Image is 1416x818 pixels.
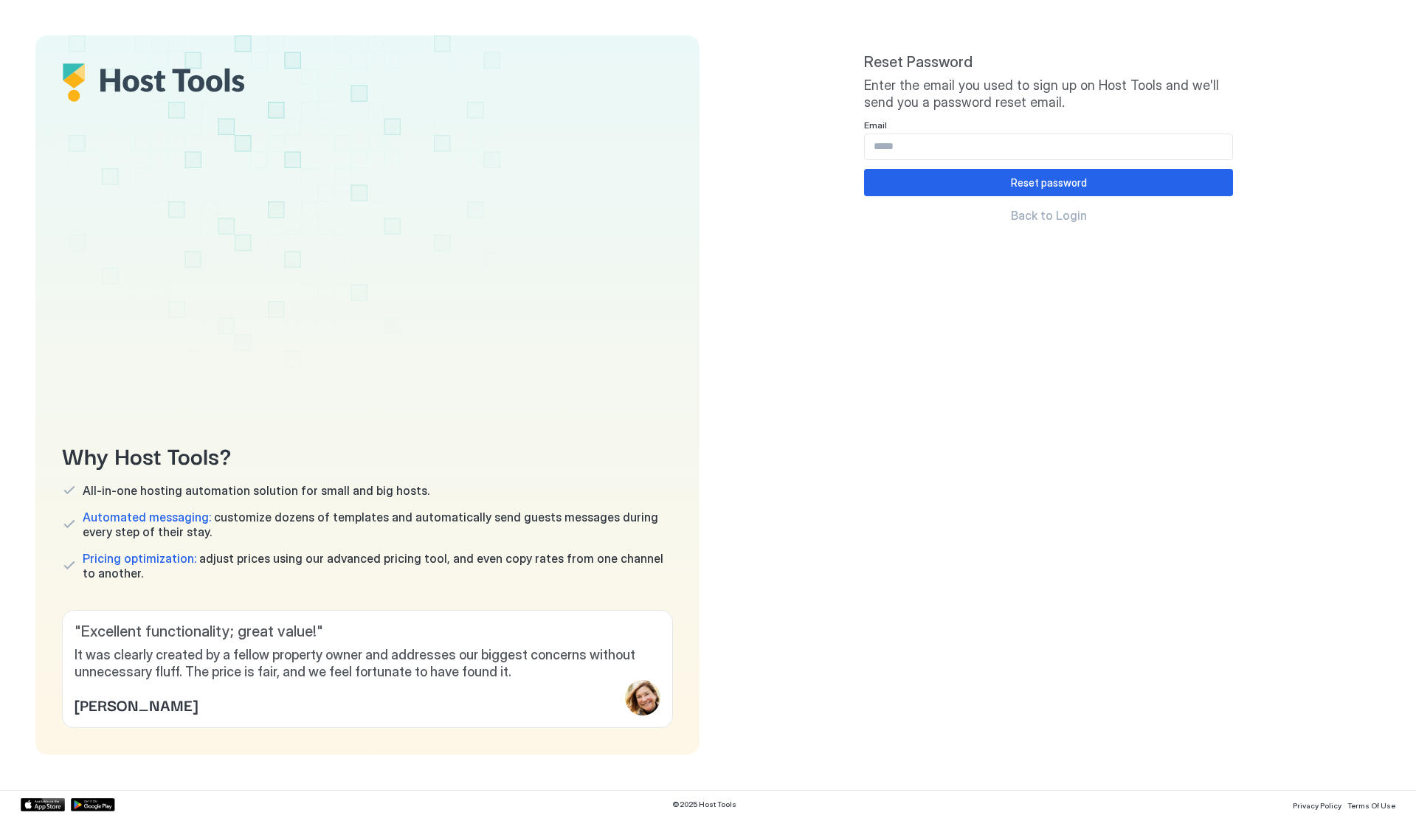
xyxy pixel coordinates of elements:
div: profile [625,680,660,715]
span: [PERSON_NAME] [75,693,198,715]
span: Automated messaging: [83,510,211,524]
a: Privacy Policy [1293,797,1341,812]
a: Google Play Store [71,798,115,811]
span: Reset Password [864,53,1233,72]
input: Input Field [865,134,1232,159]
span: © 2025 Host Tools [672,800,736,809]
span: customize dozens of templates and automatically send guests messages during every step of their s... [83,510,673,539]
span: It was clearly created by a fellow property owner and addresses our biggest concerns without unne... [75,647,660,680]
span: Email [864,119,887,131]
button: Reset password [864,169,1233,196]
span: Enter the email you used to sign up on Host Tools and we'll send you a password reset email. [864,77,1233,111]
span: " Excellent functionality; great value! " [75,623,660,641]
span: All-in-one hosting automation solution for small and big hosts. [83,483,429,498]
span: Back to Login [1011,208,1087,223]
span: Pricing optimization: [83,551,196,566]
a: App Store [21,798,65,811]
a: Back to Login [864,208,1233,223]
span: adjust prices using our advanced pricing tool, and even copy rates from one channel to another. [83,551,673,580]
iframe: Intercom live chat [15,768,50,803]
span: Why Host Tools? [62,438,673,471]
span: Terms Of Use [1347,801,1395,810]
div: Reset password [1011,175,1087,190]
span: Privacy Policy [1293,801,1341,810]
a: Terms Of Use [1347,797,1395,812]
